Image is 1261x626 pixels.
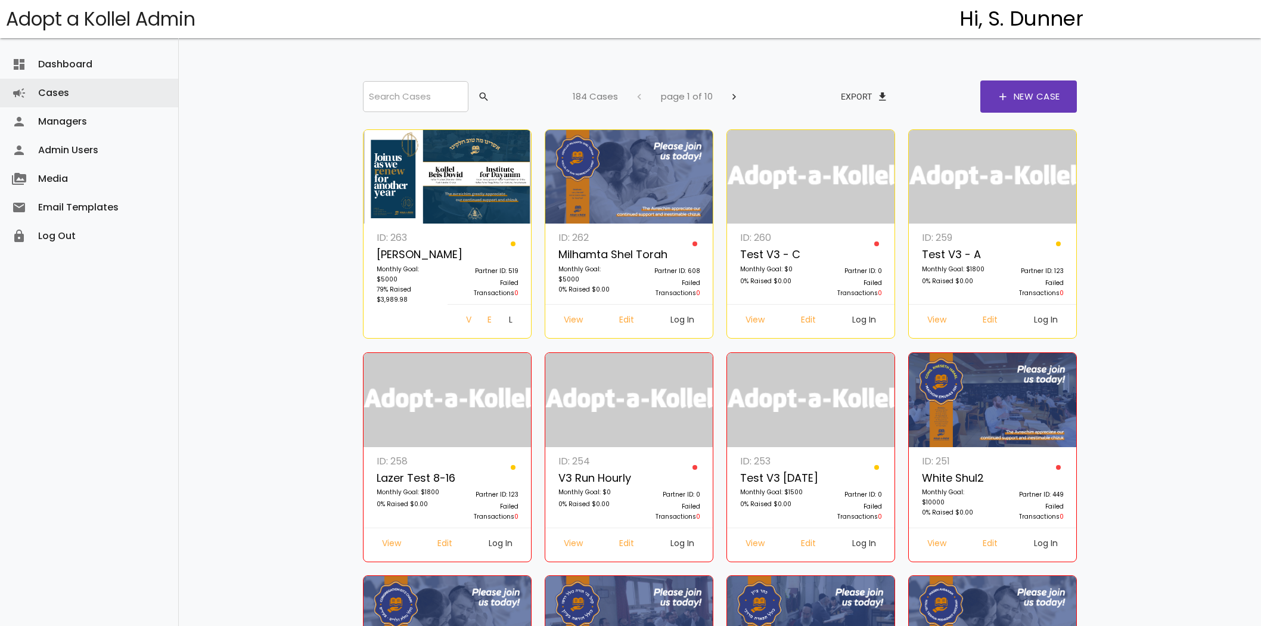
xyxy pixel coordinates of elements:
p: 79% Raised $3,989.98 [377,284,441,305]
p: [PERSON_NAME] [377,246,441,264]
p: Monthly Goal: $0 [558,487,623,499]
a: ID: 251 White Shul2 Monthly Goal: $10000 0% Raised $0.00 [915,453,992,528]
p: ID: 260 [740,230,805,246]
p: Partner ID: 123 [454,489,518,501]
a: Partner ID: 519 Failed Transactions0 [448,230,525,304]
p: Failed Transactions [818,278,882,298]
a: Log In [843,534,886,556]
a: ID: 260 Test v3 - c Monthly Goal: $0 0% Raised $0.00 [733,230,810,304]
p: 0% Raised $0.00 [558,499,623,511]
p: ID: 259 [922,230,986,246]
p: ID: 254 [558,453,623,469]
span: 0 [696,289,700,297]
a: Edit [610,311,644,332]
p: Monthly Goal: $5000 [377,264,441,284]
span: 0 [696,512,700,521]
p: Partner ID: 0 [818,266,882,278]
a: Log In [843,311,886,332]
p: 0% Raised $0.00 [740,276,805,288]
p: Monthly Goal: $0 [740,264,805,276]
i: lock [12,222,26,250]
span: 0 [878,512,882,521]
p: Partner ID: 123 [999,266,1064,278]
p: page 1 of 10 [661,89,713,104]
img: logonobg.png [727,353,894,447]
a: Edit [610,534,644,556]
p: 0% Raised $0.00 [922,507,986,519]
button: chevron_right [719,86,750,107]
p: Failed Transactions [454,501,518,522]
span: file_download [877,86,889,107]
p: Partner ID: 519 [454,266,518,278]
i: perm_media [12,165,26,193]
p: Partner ID: 449 [999,489,1064,501]
p: Failed Transactions [999,501,1064,522]
i: person [12,107,26,136]
img: z9NQUo20Gg.X4VDNcvjTb.jpg [545,130,713,224]
i: campaign [12,79,26,107]
p: Failed Transactions [999,278,1064,298]
a: View [554,311,592,332]
p: Monthly Goal: $1500 [740,487,805,499]
p: Test v3 - A [922,246,986,264]
img: 6GPLfb0Mk4.zBtvR2DLF4.png [909,353,1076,447]
a: View [736,311,774,332]
a: View [918,534,956,556]
p: 0% Raised $0.00 [558,284,623,296]
p: 0% Raised $0.00 [922,276,986,288]
p: Failed Transactions [454,278,518,298]
p: ID: 263 [377,230,441,246]
a: Edit [478,311,499,332]
a: View [554,534,592,556]
a: Partner ID: 449 Failed Transactions0 [993,453,1070,528]
p: 0% Raised $0.00 [740,499,805,511]
a: Partner ID: 123 Failed Transactions0 [993,230,1070,304]
a: Partner ID: 0 Failed Transactions0 [811,230,889,304]
p: Partner ID: 0 [636,489,700,501]
p: ID: 258 [377,453,441,469]
p: Failed Transactions [636,278,700,298]
a: Partner ID: 123 Failed Transactions0 [448,453,525,528]
p: ID: 262 [558,230,623,246]
span: 0 [514,512,518,521]
a: View [456,311,479,332]
a: Edit [973,534,1007,556]
a: Partner ID: 0 Failed Transactions0 [811,453,889,528]
h4: Hi, S. Dunner [959,8,1083,30]
a: Log In [661,311,704,332]
a: Partner ID: 0 Failed Transactions0 [629,453,707,528]
p: Lazer Test 8-16 [377,469,441,488]
i: email [12,193,26,222]
a: ID: 254 v3 run hourly Monthly Goal: $0 0% Raised $0.00 [551,453,629,528]
img: logonobg.png [364,353,531,447]
button: search [468,86,497,107]
i: person [12,136,26,165]
p: Partner ID: 608 [636,266,700,278]
span: search [478,86,490,107]
p: Test v3 - c [740,246,805,264]
a: Log In [1024,534,1067,556]
span: 0 [878,289,882,297]
p: Monthly Goal: $1800 [377,487,441,499]
p: Monthly Goal: $10000 [922,487,986,507]
a: Partner ID: 608 Failed Transactions0 [629,230,707,304]
a: ID: 262 Milhamta Shel Torah Monthly Goal: $5000 0% Raised $0.00 [551,230,629,304]
a: View [918,311,956,332]
p: Partner ID: 0 [818,489,882,501]
a: ID: 258 Lazer Test 8-16 Monthly Goal: $1800 0% Raised $0.00 [369,453,447,528]
a: Log In [1024,311,1067,332]
a: ID: 263 [PERSON_NAME] Monthly Goal: $5000 79% Raised $3,989.98 [369,230,447,311]
p: 184 Cases [573,89,618,104]
a: View [736,534,774,556]
a: Log In [479,534,522,556]
img: I2vVEkmzLd.fvn3D5NTra.png [364,130,531,224]
a: View [372,534,411,556]
p: Milhamta Shel Torah [558,246,623,264]
p: ID: 253 [740,453,805,469]
p: Failed Transactions [818,501,882,522]
p: Monthly Goal: $5000 [558,264,623,284]
p: Failed Transactions [636,501,700,522]
img: logonobg.png [727,130,894,224]
button: Exportfile_download [831,86,898,107]
a: Log In [499,311,522,332]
